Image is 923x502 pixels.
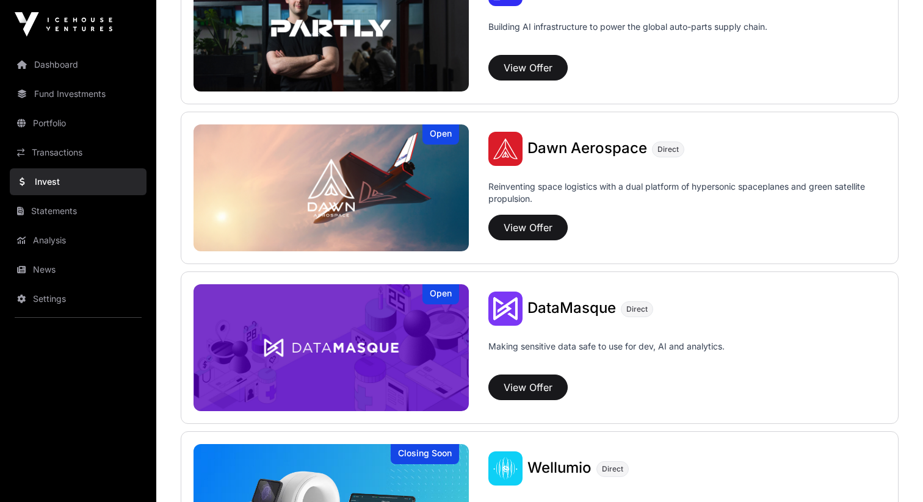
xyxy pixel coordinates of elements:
[10,51,147,78] a: Dashboard
[391,444,459,464] div: Closing Soon
[488,55,568,81] button: View Offer
[10,168,147,195] a: Invest
[527,139,647,157] span: Dawn Aerospace
[527,141,647,157] a: Dawn Aerospace
[422,284,459,304] div: Open
[488,451,523,486] img: Wellumio
[10,110,147,137] a: Portfolio
[657,145,679,154] span: Direct
[422,124,459,145] div: Open
[602,464,623,474] span: Direct
[10,198,147,224] a: Statements
[10,256,147,283] a: News
[862,443,923,502] iframe: Chat Widget
[527,301,616,317] a: DataMasque
[488,292,523,326] img: DataMasque
[194,284,469,411] a: DataMasqueOpen
[10,227,147,254] a: Analysis
[194,284,469,411] img: DataMasque
[626,304,648,314] span: Direct
[488,132,523,166] img: Dawn Aerospace
[488,340,725,370] p: Making sensitive data safe to use for dev, AI and analytics.
[194,124,469,251] img: Dawn Aerospace
[10,285,147,312] a: Settings
[488,21,767,50] p: Building AI infrastructure to power the global auto-parts supply chain.
[527,299,616,317] span: DataMasque
[10,81,147,107] a: Fund Investments
[527,459,592,476] span: Wellumio
[488,375,568,400] button: View Offer
[10,139,147,166] a: Transactions
[488,181,886,210] p: Reinventing space logistics with a dual platform of hypersonic spaceplanes and green satellite pr...
[194,124,469,251] a: Dawn AerospaceOpen
[488,215,568,240] button: View Offer
[527,461,592,476] a: Wellumio
[15,12,112,37] img: Icehouse Ventures Logo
